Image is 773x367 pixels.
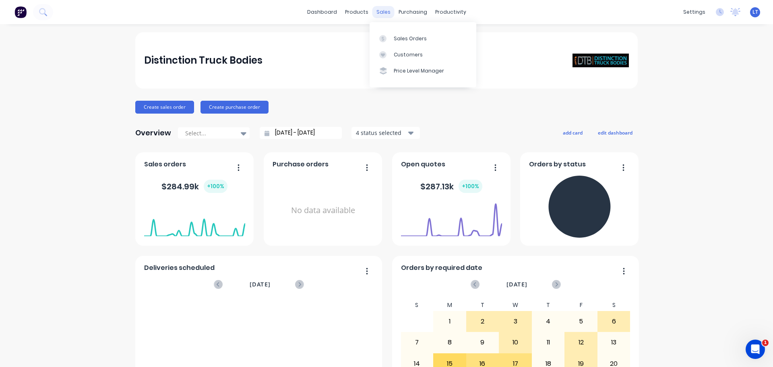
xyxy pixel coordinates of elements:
div: products [341,6,372,18]
div: M [433,299,466,311]
div: 6 [598,311,630,332]
div: 1 [434,311,466,332]
a: Customers [370,47,476,63]
div: 5 [565,311,597,332]
iframe: Intercom live chat [746,340,765,359]
span: Orders by required date [401,263,482,273]
div: settings [679,6,709,18]
button: edit dashboard [593,127,638,138]
div: 4 status selected [356,129,407,137]
img: Distinction Truck Bodies [573,54,629,68]
div: T [466,299,499,311]
div: No data available [273,172,374,249]
div: 10 [499,332,531,352]
div: productivity [431,6,470,18]
div: + 100 % [459,180,482,193]
div: 11 [532,332,564,352]
span: Sales orders [144,160,186,169]
div: $ 287.13k [420,180,482,193]
div: $ 284.99k [161,180,227,193]
div: 3 [499,311,531,332]
button: Create purchase order [200,101,269,114]
img: Factory [14,6,27,18]
div: purchasing [395,6,431,18]
a: Price Level Manager [370,63,476,79]
div: Customers [394,51,423,58]
span: Orders by status [529,160,586,169]
span: Open quotes [401,160,445,169]
span: [DATE] [250,280,271,289]
div: T [532,299,565,311]
a: Sales Orders [370,30,476,46]
div: W [499,299,532,311]
div: 9 [467,332,499,352]
a: dashboard [303,6,341,18]
div: S [401,299,434,311]
button: 4 status selected [351,127,420,139]
span: 1 [762,340,769,346]
div: 7 [401,332,433,352]
div: 8 [434,332,466,352]
span: LT [752,8,758,16]
button: Create sales order [135,101,194,114]
span: Purchase orders [273,160,329,169]
div: S [597,299,630,311]
div: 4 [532,311,564,332]
span: [DATE] [506,280,527,289]
div: Overview [135,125,171,141]
div: Sales Orders [394,35,427,42]
div: 2 [467,311,499,332]
div: Distinction Truck Bodies [144,52,262,68]
div: sales [372,6,395,18]
button: add card [558,127,588,138]
div: Price Level Manager [394,67,444,75]
div: F [564,299,597,311]
div: 13 [598,332,630,352]
div: + 100 % [204,180,227,193]
div: 12 [565,332,597,352]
